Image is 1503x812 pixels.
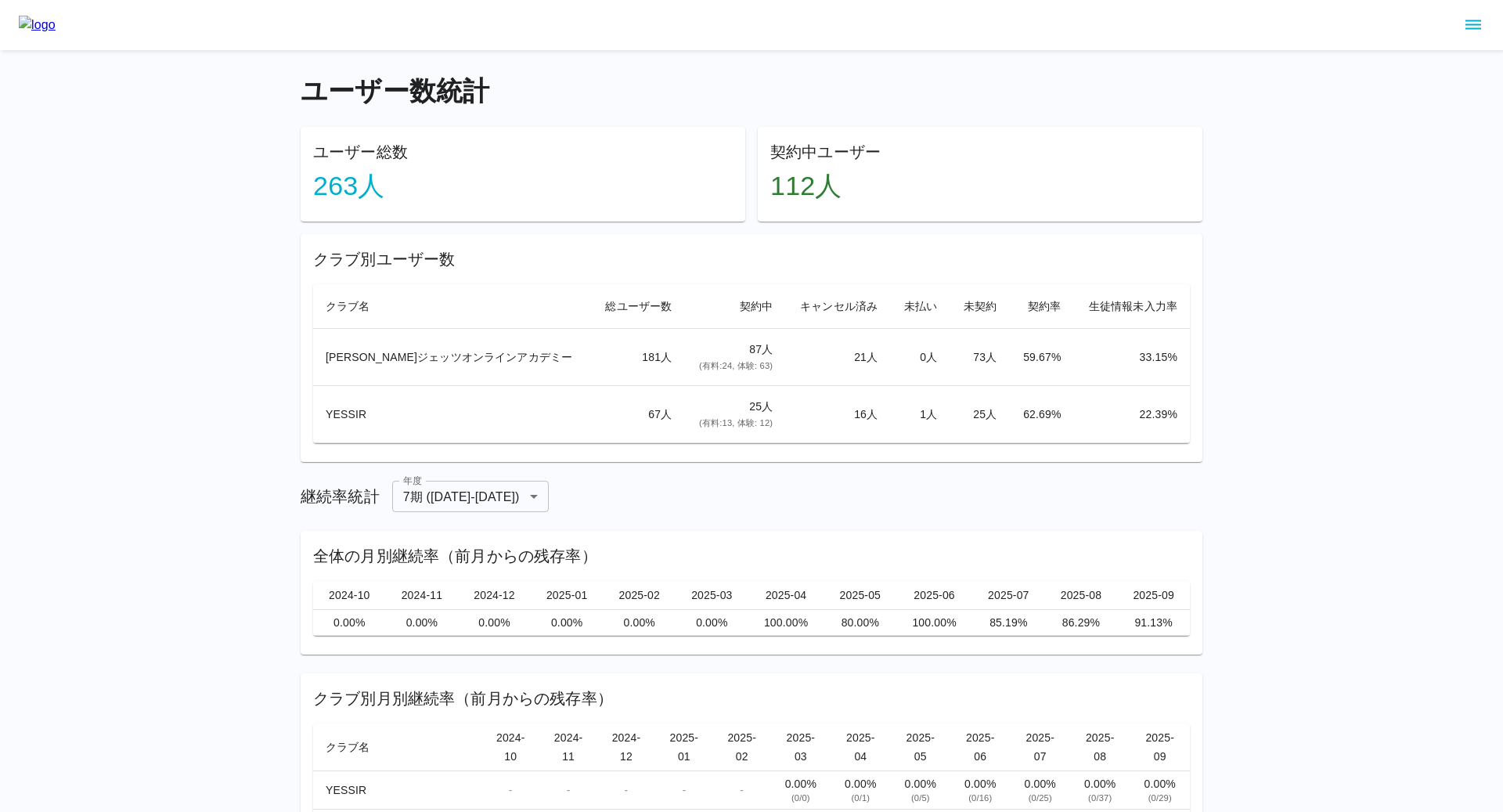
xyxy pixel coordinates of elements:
[313,686,1190,711] h6: クラブ別月別継続率（前月からの残存率）
[403,474,422,487] label: 年度
[1009,328,1073,385] td: 59.67 %
[748,581,824,610] th: 2025-04
[771,724,831,771] th: 2025-03
[313,170,733,203] h4: 263 人
[458,581,531,610] th: 2024-12
[963,792,997,804] div: ( 0 / 16 )
[903,792,938,804] div: ( 0 / 5 )
[313,386,591,443] td: YESSIR
[313,139,733,164] h6: ユーザー総数
[481,724,539,771] th: 2024-10
[603,610,676,636] td: 0.00%
[972,610,1045,636] td: 85.19%
[1070,724,1130,771] th: 2025-08
[740,784,744,796] span: -
[1009,284,1073,329] th: 契約率
[313,581,386,610] th: 2024-10
[313,328,591,385] td: [PERSON_NAME]ジェッツオンラインアカデミー
[843,776,878,792] div: 0.00 %
[1074,284,1190,329] th: 生徒情報未入力率
[682,784,686,796] span: -
[684,284,785,329] th: 契約中
[301,75,1202,108] h4: ユーザー数統計
[1117,581,1190,610] th: 2025-09
[392,481,549,512] div: 7期 ([DATE]-[DATE])
[313,284,591,329] th: クラブ名
[313,543,1190,568] h6: 全体の月別継続率（前月からの残存率）
[539,724,597,771] th: 2024-11
[313,610,386,636] td: 0.00%
[567,784,571,796] span: -
[950,284,1009,329] th: 未契約
[1023,792,1058,804] div: ( 0 / 25 )
[313,724,481,771] th: クラブ名
[785,284,890,329] th: キャンセル済み
[896,610,972,636] td: 100.00%
[784,792,818,804] div: ( 0 / 0 )
[591,386,684,443] td: 67 人
[1045,581,1118,610] th: 2025-08
[963,776,997,792] div: 0.00 %
[386,610,459,636] td: 0.00%
[713,724,771,771] th: 2025-02
[1011,724,1070,771] th: 2025-07
[591,284,684,329] th: 総ユーザー数
[531,581,604,610] th: 2025-01
[1074,386,1190,443] td: 22.39 %
[597,724,655,771] th: 2024-12
[824,581,897,610] th: 2025-05
[1142,792,1177,804] div: ( 0 / 29 )
[1009,386,1073,443] td: 62.69 %
[1083,792,1117,804] div: ( 0 / 37 )
[1142,776,1177,792] div: 0.00 %
[699,418,773,428] span: (有料: 13 , 体験: 12 )
[903,776,938,792] div: 0.00 %
[950,724,1010,771] th: 2025-06
[890,284,950,329] th: 未払い
[831,724,890,771] th: 2025-04
[1083,776,1117,792] div: 0.00 %
[699,361,773,370] span: (有料: 24 , 体験: 63 )
[458,610,531,636] td: 0.00%
[824,610,897,636] td: 80.00%
[950,328,1009,385] td: 73 人
[891,724,950,771] th: 2025-05
[1045,610,1118,636] td: 86.29%
[509,784,513,796] span: -
[19,16,56,34] img: logo
[684,328,785,385] td: 87 人
[603,581,676,610] th: 2025-02
[785,328,890,385] td: 21 人
[896,581,972,610] th: 2025-06
[301,484,380,509] h6: 継続率統計
[972,581,1045,610] th: 2025-07
[770,139,1190,164] h6: 契約中ユーザー
[1023,776,1058,792] div: 0.00 %
[676,610,748,636] td: 0.00%
[1117,610,1190,636] td: 91.13%
[785,386,890,443] td: 16 人
[531,610,604,636] td: 0.00%
[676,581,748,610] th: 2025-03
[625,784,629,796] span: -
[748,610,824,636] td: 100.00%
[655,724,713,771] th: 2025-01
[843,792,878,804] div: ( 0 / 1 )
[1460,12,1487,38] button: sidemenu
[313,771,481,810] td: YESSIR
[890,386,950,443] td: 1 人
[1130,724,1190,771] th: 2025-09
[1074,328,1190,385] td: 33.15 %
[784,776,818,792] div: 0.00 %
[313,247,1190,272] h6: クラブ別ユーザー数
[770,170,1190,203] h4: 112 人
[591,328,684,385] td: 181 人
[386,581,459,610] th: 2024-11
[684,386,785,443] td: 25 人
[890,328,950,385] td: 0 人
[950,386,1009,443] td: 25 人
